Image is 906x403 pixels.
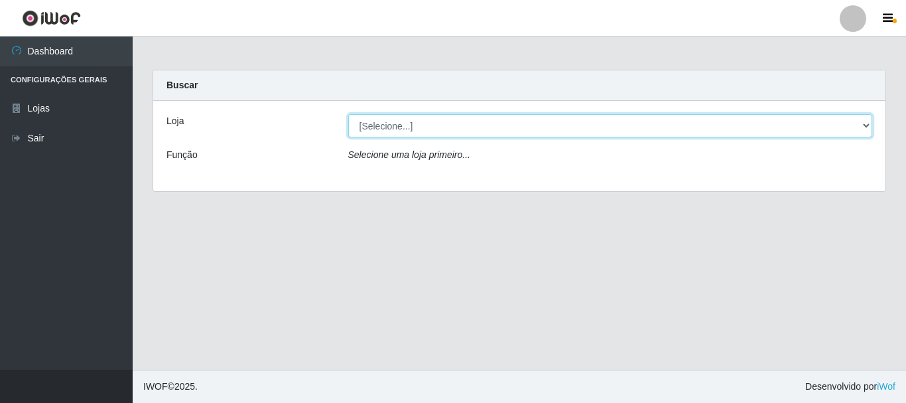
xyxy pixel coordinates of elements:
[877,381,895,392] a: iWof
[166,80,198,90] strong: Buscar
[143,381,168,392] span: IWOF
[805,380,895,394] span: Desenvolvido por
[166,114,184,128] label: Loja
[348,149,470,160] i: Selecione uma loja primeiro...
[143,380,198,394] span: © 2025 .
[22,10,81,27] img: CoreUI Logo
[166,148,198,162] label: Função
